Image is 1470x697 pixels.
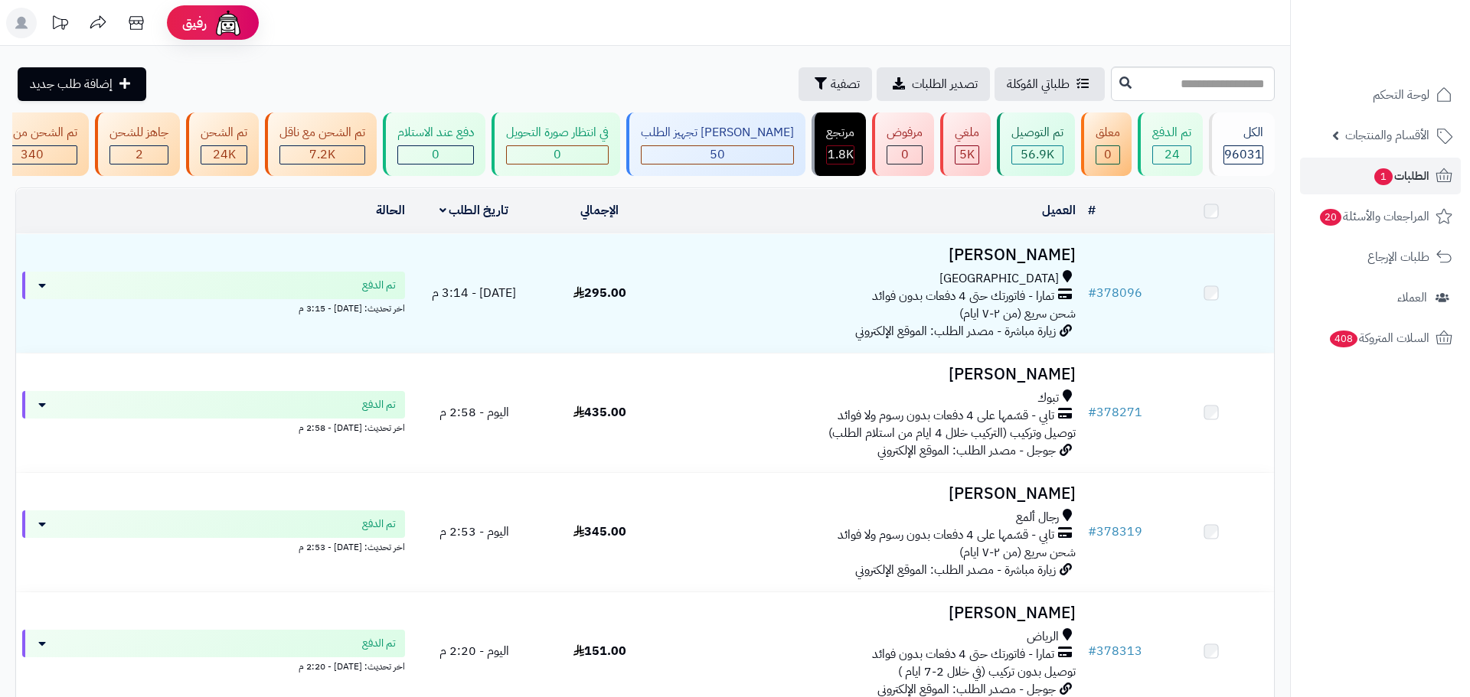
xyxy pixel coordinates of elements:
[262,112,380,176] a: تم الشحن مع ناقل 7.2K
[580,201,619,220] a: الإجمالي
[22,419,405,435] div: اخر تحديث: [DATE] - 2:58 م
[213,145,236,164] span: 24K
[826,124,854,142] div: مرتجع
[506,124,609,142] div: في انتظار صورة التحويل
[1223,124,1263,142] div: الكل
[1088,284,1142,302] a: #378096
[959,145,975,164] span: 5K
[136,145,143,164] span: 2
[1300,158,1461,194] a: الطلبات1
[898,663,1076,681] span: توصيل بدون تركيب (في خلال 2-7 ايام )
[1373,165,1429,187] span: الطلبات
[22,657,405,673] div: اخر تحديث: [DATE] - 2:20 م
[573,642,626,660] span: 151.00
[669,246,1076,264] h3: [PERSON_NAME]
[507,146,608,164] div: 0
[1088,523,1096,541] span: #
[439,523,509,541] span: اليوم - 2:53 م
[1328,327,1429,349] span: السلات المتروكة
[1152,124,1191,142] div: تم الدفع
[1367,246,1429,268] span: طلبات الإرجاع
[21,145,44,164] span: 340
[92,112,183,176] a: جاهز للشحن 2
[1224,145,1263,164] span: 96031
[279,124,365,142] div: تم الشحن مع ناقل
[959,543,1076,562] span: شحن سريع (من ٢-٧ ايام)
[1021,145,1054,164] span: 56.9K
[1320,209,1341,226] span: 20
[439,642,509,660] span: اليوم - 2:20 م
[939,270,1059,288] span: [GEOGRAPHIC_DATA]
[439,201,509,220] a: تاريخ الطلب
[831,75,860,93] span: تصفية
[1088,523,1142,541] a: #378319
[1300,198,1461,235] a: المراجعات والأسئلة20
[1206,112,1278,176] a: الكل96031
[18,67,146,101] a: إضافة طلب جديد
[1088,642,1142,660] a: #378313
[808,112,869,176] a: مرتجع 1.8K
[573,403,626,422] span: 435.00
[213,8,243,38] img: ai-face.png
[623,112,808,176] a: [PERSON_NAME] تجهيز الطلب 50
[1300,239,1461,275] a: طلبات الإرجاع
[30,75,113,93] span: إضافة طلب جديد
[1318,206,1429,227] span: المراجعات والأسئلة
[432,145,439,164] span: 0
[488,112,623,176] a: في انتظار صورة التحويل 0
[439,403,509,422] span: اليوم - 2:58 م
[182,14,207,32] span: رفيق
[1088,642,1096,660] span: #
[22,299,405,315] div: اخر تحديث: [DATE] - 3:15 م
[1088,403,1142,422] a: #378271
[641,124,794,142] div: [PERSON_NAME] تجهيز الطلب
[201,146,247,164] div: 24030
[1088,284,1096,302] span: #
[280,146,364,164] div: 7222
[872,646,1054,663] span: تمارا - فاتورتك حتى 4 دفعات بدون فوائد
[1078,112,1135,176] a: معلق 0
[1096,146,1119,164] div: 0
[877,441,1056,460] span: جوجل - مصدر الطلب: الموقع الإلكتروني
[397,124,474,142] div: دفع عند الاستلام
[109,124,168,142] div: جاهز للشحن
[1374,168,1393,185] span: 1
[1397,287,1427,308] span: العملاء
[799,67,872,101] button: تصفية
[1012,146,1063,164] div: 56908
[669,366,1076,383] h3: [PERSON_NAME]
[1037,389,1059,407] span: تبوك
[828,145,854,164] span: 1.8K
[362,516,396,532] span: تم الدفع
[1104,145,1112,164] span: 0
[110,146,168,164] div: 2
[201,124,247,142] div: تم الشحن
[877,67,990,101] a: تصدير الطلبات
[642,146,793,164] div: 50
[573,523,626,541] span: 345.00
[669,485,1076,503] h3: [PERSON_NAME]
[1300,320,1461,357] a: السلات المتروكة408
[1330,331,1357,347] span: 408
[1300,279,1461,316] a: العملاء
[955,146,978,164] div: 4993
[887,146,922,164] div: 0
[828,424,1076,442] span: توصيل وتركيب (التركيب خلال 4 ايام من استلام الطلب)
[855,561,1056,579] span: زيارة مباشرة - مصدر الطلب: الموقع الإلكتروني
[710,145,725,164] span: 50
[669,604,1076,622] h3: [PERSON_NAME]
[1153,146,1191,164] div: 24
[937,112,994,176] a: ملغي 5K
[994,112,1078,176] a: تم التوصيل 56.9K
[554,145,561,164] span: 0
[995,67,1105,101] a: طلباتي المُوكلة
[309,145,335,164] span: 7.2K
[901,145,909,164] span: 0
[1135,112,1206,176] a: تم الدفع 24
[1373,84,1429,106] span: لوحة التحكم
[1016,509,1059,526] span: رجال ألمع
[827,146,854,164] div: 1833
[838,526,1054,544] span: تابي - قسّمها على 4 دفعات بدون رسوم ولا فوائد
[1300,77,1461,113] a: لوحة التحكم
[362,278,396,293] span: تم الدفع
